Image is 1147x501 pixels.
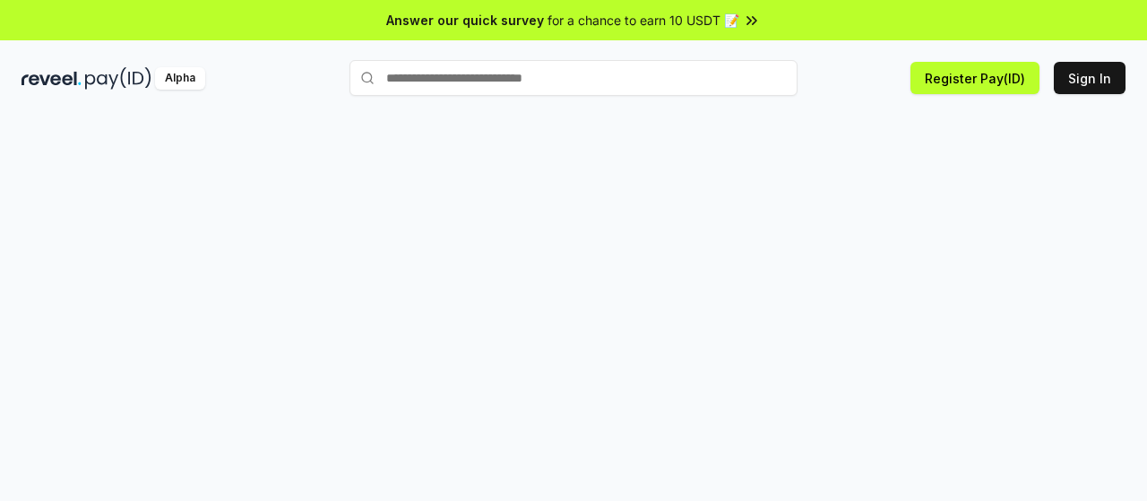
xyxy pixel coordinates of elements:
div: Alpha [155,67,205,90]
img: reveel_dark [22,67,82,90]
button: Register Pay(ID) [910,62,1039,94]
span: for a chance to earn 10 USDT 📝 [548,11,739,30]
img: pay_id [85,67,151,90]
button: Sign In [1054,62,1125,94]
span: Answer our quick survey [386,11,544,30]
